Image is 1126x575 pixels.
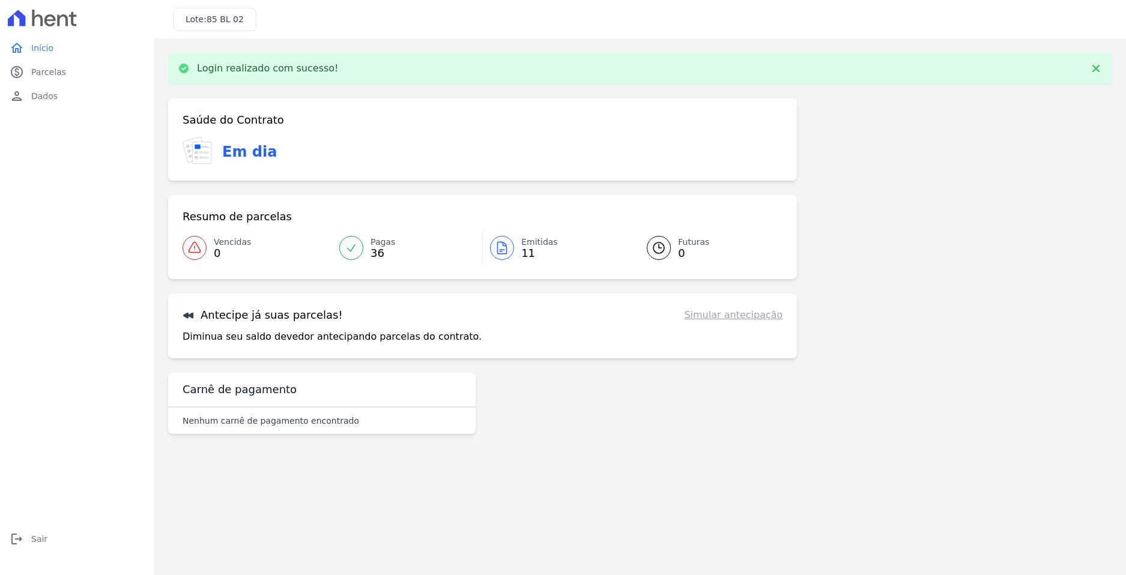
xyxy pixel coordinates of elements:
h3: Lote: [186,13,244,26]
h3: Em dia [222,141,277,163]
a: Simular antecipação [684,308,782,322]
span: Futuras [678,236,709,248]
span: Emitidas [521,236,558,248]
i: home [10,41,24,55]
a: paidParcelas [5,60,149,84]
i: person [10,89,24,103]
a: personDados [5,84,149,108]
span: Pagas [371,236,395,248]
span: 0 [678,248,709,258]
h3: Resumo de parcelas [183,209,292,224]
h3: Saúde do Contrato [183,113,284,127]
span: 11 [521,248,558,258]
a: Emitidas 11 [483,231,632,265]
h3: Carnê de pagamento [183,382,297,397]
h3: Antecipe já suas parcelas! [183,308,343,322]
a: Vencidas 0 [183,231,332,265]
a: Futuras 0 [632,231,782,265]
span: 36 [371,248,395,258]
span: Dados [31,90,58,102]
span: 85 BL 02 [207,14,244,24]
i: logout [10,532,24,546]
span: Sair [31,533,47,545]
a: homeInício [5,36,149,60]
p: Login realizado com sucesso! [197,62,339,74]
a: Pagas 36 [332,231,482,265]
p: Nenhum carnê de pagamento encontrado [183,415,359,427]
span: Vencidas [214,236,251,248]
span: Parcelas [31,66,66,78]
span: Início [31,42,53,54]
a: logoutSair [5,527,149,551]
span: 0 [214,248,251,258]
p: Diminua seu saldo devedor antecipando parcelas do contrato. [183,330,482,344]
i: paid [10,65,24,79]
